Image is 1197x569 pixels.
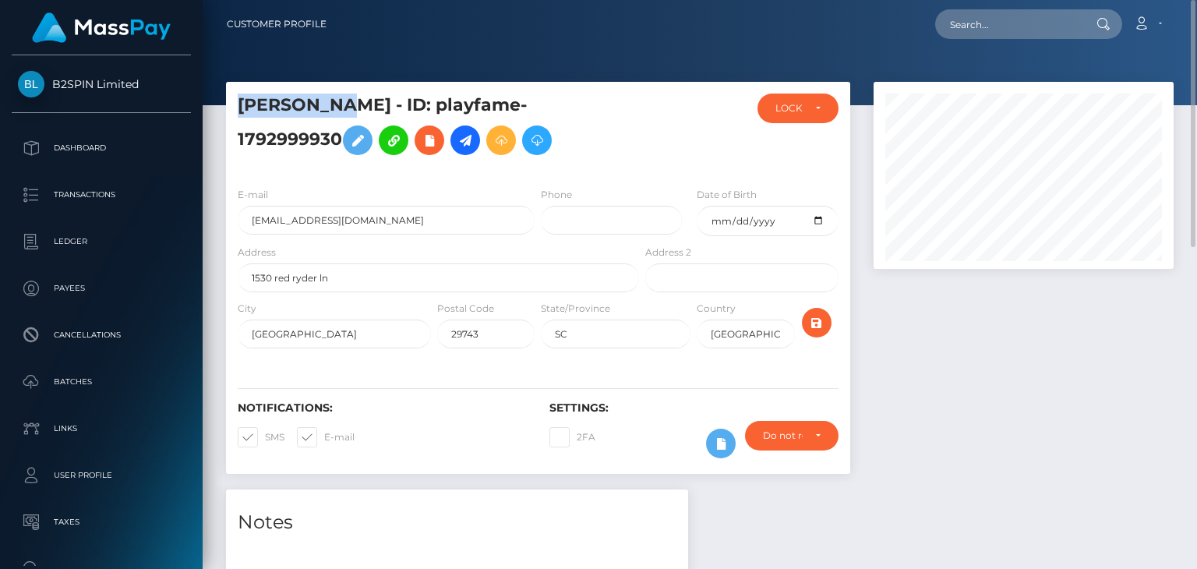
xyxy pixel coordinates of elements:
button: Do not require [745,421,839,451]
div: LOCKED [775,102,802,115]
p: Dashboard [18,136,185,160]
h6: Notifications: [238,401,526,415]
img: MassPay Logo [32,12,171,43]
span: B2SPIN Limited [12,77,191,91]
label: Address 2 [645,246,691,260]
p: Transactions [18,183,185,207]
p: User Profile [18,464,185,487]
label: Address [238,246,276,260]
img: B2SPIN Limited [18,71,44,97]
label: E-mail [238,188,268,202]
p: Payees [18,277,185,300]
a: Dashboard [12,129,191,168]
a: Transactions [12,175,191,214]
a: Taxes [12,503,191,542]
a: Links [12,409,191,448]
a: User Profile [12,456,191,495]
label: Postal Code [437,302,494,316]
h5: [PERSON_NAME] - ID: playfame-1792999930 [238,94,630,163]
label: SMS [238,427,284,447]
a: Initiate Payout [450,125,480,155]
a: Payees [12,269,191,308]
p: Batches [18,370,185,394]
p: Ledger [18,230,185,253]
label: State/Province [541,302,610,316]
button: LOCKED [757,94,838,123]
label: Phone [541,188,572,202]
p: Links [18,417,185,440]
input: Search... [935,9,1082,39]
p: Cancellations [18,323,185,347]
label: 2FA [549,427,595,447]
div: Do not require [763,429,803,442]
h6: Settings: [549,401,838,415]
h4: Notes [238,509,676,536]
a: Cancellations [12,316,191,355]
a: Batches [12,362,191,401]
a: Ledger [12,222,191,261]
label: Country [697,302,736,316]
p: Taxes [18,511,185,534]
a: Customer Profile [227,8,327,41]
label: E-mail [297,427,355,447]
label: City [238,302,256,316]
label: Date of Birth [697,188,757,202]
